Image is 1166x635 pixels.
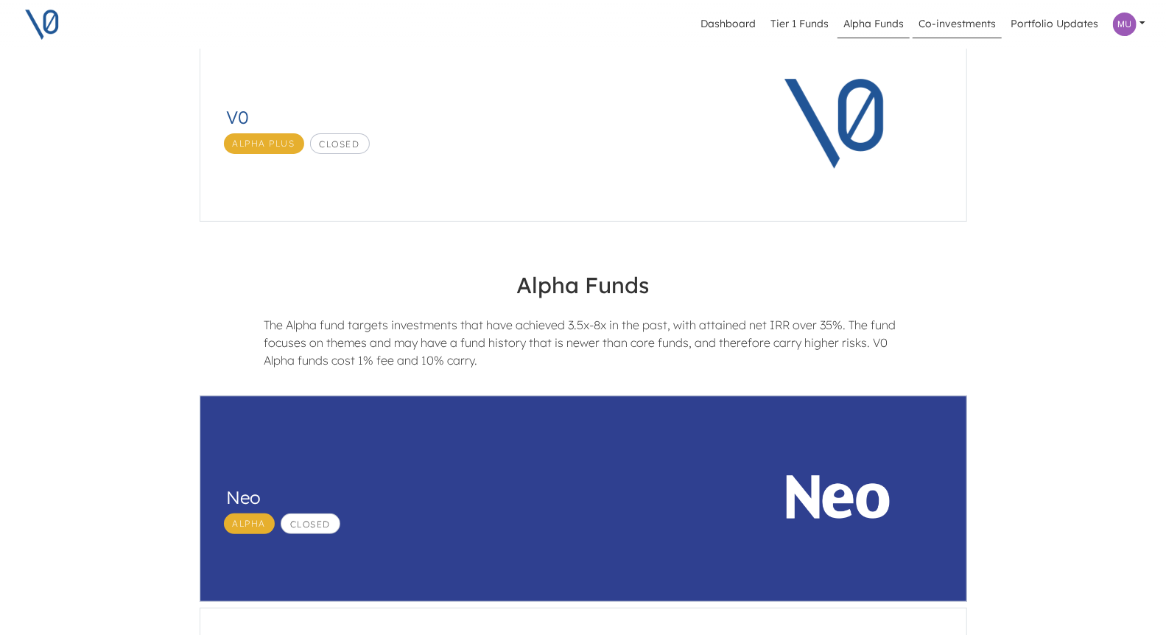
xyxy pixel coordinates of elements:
a: Tier 1 Funds [765,10,835,38]
img: Profile [1113,13,1137,36]
img: V0 [746,28,930,212]
span: Alpha Plus [224,133,304,154]
div: The Alpha fund targets investments that have achieved 3.5x-8x in the past, with attained net IRR ... [253,316,913,381]
h3: Neo [227,487,699,508]
a: Co-investments [913,10,1002,38]
span: Closed [281,513,340,534]
span: Closed [310,133,370,154]
img: V0 logo [24,6,60,43]
a: NeoAlphaClosedNeo [197,393,970,605]
a: Dashboard [695,10,762,38]
a: V0Alpha PlusClosedV0 [197,13,970,225]
img: Neo [728,408,949,592]
a: Alpha Funds [837,10,910,38]
a: Portfolio Updates [1005,10,1104,38]
h4: Alpha Funds [187,260,980,310]
span: Alpha [224,513,275,534]
h3: V0 [227,107,699,128]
